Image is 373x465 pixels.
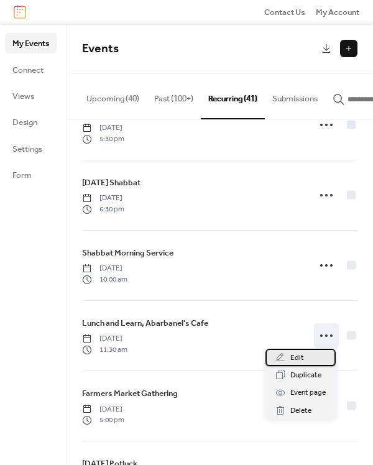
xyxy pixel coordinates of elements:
[265,74,325,117] button: Submissions
[82,274,127,285] span: 10:00 am
[82,333,127,344] span: [DATE]
[14,5,26,19] img: logo
[82,247,173,259] span: Shabbat Morning Service
[12,116,37,129] span: Design
[5,33,57,53] a: My Events
[12,143,42,155] span: Settings
[316,6,359,18] a: My Account
[82,344,127,356] span: 11:30 am
[5,139,57,159] a: Settings
[82,176,140,190] a: [DATE] Shabbat
[82,122,124,134] span: [DATE]
[5,86,57,106] a: Views
[290,352,304,364] span: Edit
[79,74,147,117] button: Upcoming (40)
[12,37,49,50] span: My Events
[5,112,57,132] a: Design
[82,263,127,274] span: [DATE]
[147,74,201,117] button: Past (100+)
[82,387,178,400] span: Farmers Market Gathering
[82,246,173,260] a: Shabbat Morning Service
[316,6,359,19] span: My Account
[82,134,124,145] span: 5:30 pm
[290,387,326,399] span: Event page
[82,37,119,60] span: Events
[201,74,265,119] button: Recurring (41)
[82,177,140,189] span: [DATE] Shabbat
[82,204,124,215] span: 6:30 pm
[264,6,305,19] span: Contact Us
[5,60,57,80] a: Connect
[12,64,44,76] span: Connect
[82,415,124,426] span: 5:00 pm
[12,90,34,103] span: Views
[82,387,178,400] a: Farmers Market Gathering
[82,404,124,415] span: [DATE]
[5,165,57,185] a: Form
[264,6,305,18] a: Contact Us
[12,169,32,182] span: Form
[290,405,311,417] span: Delete
[82,316,208,330] a: Lunch and Learn, Abarbanel's Cafe
[290,369,321,382] span: Duplicate
[82,193,124,204] span: [DATE]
